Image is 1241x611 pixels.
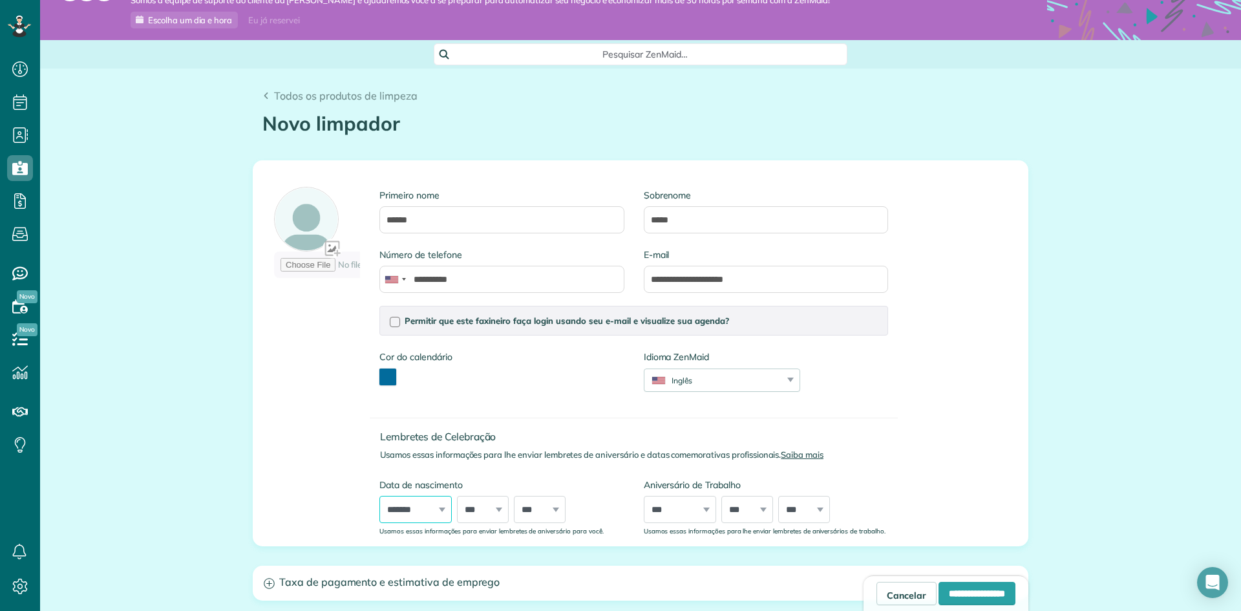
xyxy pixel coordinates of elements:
[262,88,418,103] a: Todos os produtos de limpeza
[380,449,781,460] font: Usamos essas informações para lhe enviar lembretes de aniversário e datas comemorativas profissio...
[279,575,500,588] font: Taxa de pagamento e estimativa de emprego
[672,376,693,385] font: Inglês
[379,189,440,200] font: Primeiro nome
[248,15,299,25] font: Eu já reservei
[781,449,823,460] a: Saiba mais
[644,351,709,363] font: Idioma ZenMaid
[887,589,926,601] font: Cancelar
[644,527,886,535] font: Usamos essas informações para lhe enviar lembretes de aniversários de trabalho.
[19,292,35,301] font: Novo
[274,89,418,102] font: Todos os produtos de limpeza
[379,369,396,385] button: alternar caixa de diálogo do seletor de cores
[380,430,496,443] font: Lembretes de Celebração
[379,351,452,363] font: Cor do calendário
[131,12,238,28] a: Escolha um dia e hora
[644,248,670,260] font: E-mail
[380,266,410,292] div: United States: +1
[379,478,462,490] font: Data de nascimento
[876,582,937,605] a: Cancelar
[262,111,400,136] font: Novo limpador
[644,478,741,490] font: Aniversário de Trabalho
[253,566,1028,599] a: Taxa de pagamento e estimativa de emprego
[379,527,603,535] font: Usamos essas informações para enviar lembretes de aniversário para você.
[405,316,729,326] font: Permitir que este faxineiro faça login usando seu e-mail e visualize sua agenda?
[148,15,232,25] font: Escolha um dia e hora
[19,325,35,334] font: Novo
[1197,567,1228,598] div: Abra o Intercom Messenger
[379,248,461,260] font: Número de telefone
[644,189,692,200] font: Sobrenome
